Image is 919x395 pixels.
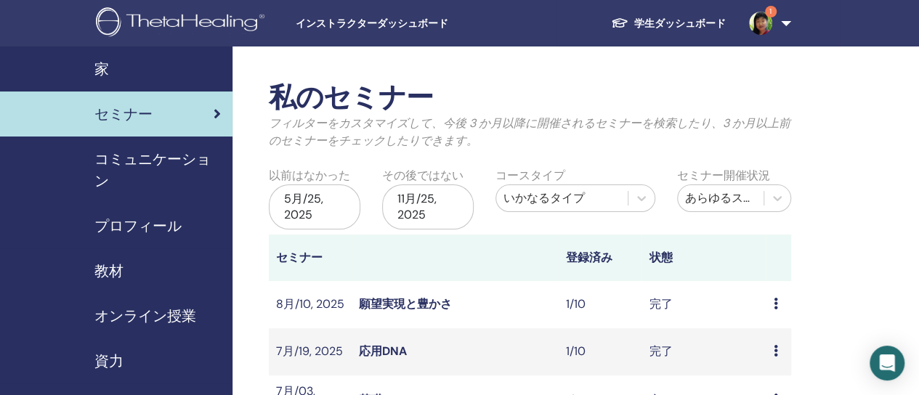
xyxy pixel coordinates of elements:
[765,6,777,17] span: 1
[641,328,766,375] td: 完了
[611,17,628,29] img: graduation-cap-white.svg
[94,350,124,372] span: 資力
[96,7,270,40] img: logo.png
[269,281,352,328] td: 8月/10, 2025
[94,58,109,80] span: 家
[685,190,756,207] div: あらゆるステータス
[94,215,182,237] span: プロフィール
[599,10,737,37] a: 学生ダッシュボード
[359,343,407,359] a: 応用DNA
[870,346,904,380] div: Open Intercom Messenger
[559,281,641,328] td: 1/10
[269,328,352,375] td: 7月/19, 2025
[269,167,350,184] label: 以前はなかった
[269,184,360,229] div: 5月/25, 2025
[269,81,791,115] h2: 私のセミナー
[296,16,514,31] span: インストラクターダッシュボード
[749,12,772,35] img: default.jpg
[641,235,766,281] th: 状態
[94,148,221,192] span: コミュニケーション
[382,184,474,229] div: 11月/25, 2025
[269,115,791,150] p: フィルターをカスタマイズして、今後 3 か月以降に開催されるセミナーを検索したり、3 か月以上前のセミナーをチェックしたりできます。
[641,281,766,328] td: 完了
[559,328,641,375] td: 1/10
[495,167,565,184] label: コースタイプ
[359,296,452,311] a: 願望実現と豊かさ
[94,103,153,125] span: セミナー
[94,260,124,282] span: 教材
[559,235,641,281] th: 登録済み
[677,167,770,184] label: セミナー開催状況
[269,235,352,281] th: セミナー
[94,305,196,327] span: オンライン授業
[503,190,620,207] div: いかなるタイプ
[382,167,463,184] label: その後ではない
